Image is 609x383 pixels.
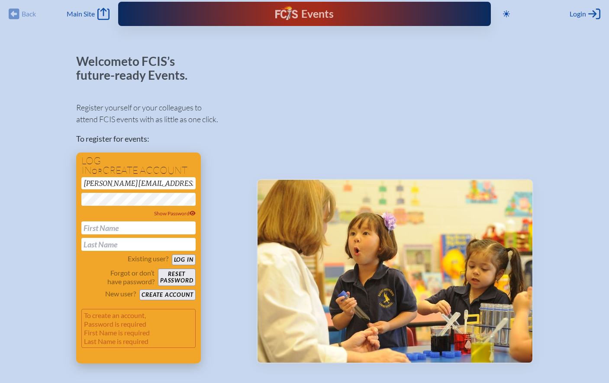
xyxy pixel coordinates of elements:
[81,221,196,234] input: First Name
[158,269,195,286] button: Resetpassword
[258,180,532,363] img: Events
[81,238,196,251] input: Last Name
[67,10,95,18] span: Main Site
[76,102,243,125] p: Register yourself or your colleagues to attend FCIS events with as little as one click.
[81,269,155,286] p: Forgot or don’t have password?
[225,6,384,22] div: FCIS Events — Future ready
[570,10,586,18] span: Login
[67,8,109,20] a: Main Site
[128,254,168,263] p: Existing user?
[154,210,196,217] span: Show Password
[81,177,196,189] input: Email
[139,289,195,300] button: Create account
[172,254,196,265] button: Log in
[76,133,243,145] p: To register for events:
[105,289,136,298] p: New user?
[81,156,196,175] h1: Log in create account
[76,55,197,82] p: Welcome to FCIS’s future-ready Events.
[81,309,196,348] p: To create an account, Password is required First Name is required Last Name is required
[92,167,103,175] span: or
